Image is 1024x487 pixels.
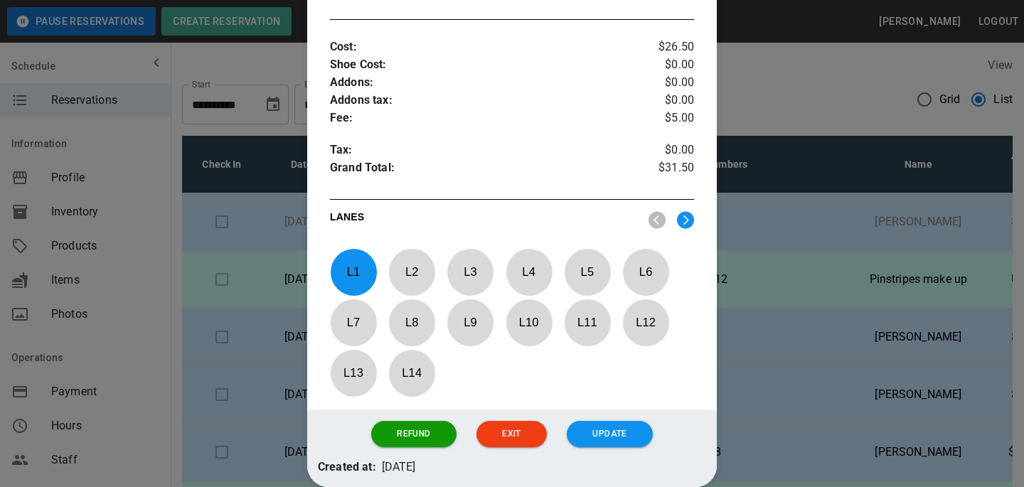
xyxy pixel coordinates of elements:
[330,255,377,289] p: L 1
[506,306,553,339] p: L 10
[506,255,553,289] p: L 4
[371,421,456,447] button: Refund
[634,38,694,56] p: $26.50
[677,211,694,229] img: right.svg
[622,255,669,289] p: L 6
[382,459,416,476] p: [DATE]
[330,109,634,127] p: Fee :
[330,74,634,92] p: Addons :
[564,255,611,289] p: L 5
[622,306,669,339] p: L 12
[330,210,637,230] p: LANES
[567,421,652,447] button: Update
[318,459,376,476] p: Created at:
[330,356,377,390] p: L 13
[476,421,546,447] button: Exit
[634,159,694,181] p: $31.50
[388,255,435,289] p: L 2
[447,255,494,289] p: L 3
[330,306,377,339] p: L 7
[634,92,694,109] p: $0.00
[634,109,694,127] p: $5.00
[330,159,634,181] p: Grand Total :
[634,56,694,74] p: $0.00
[634,74,694,92] p: $0.00
[388,306,435,339] p: L 8
[330,92,634,109] p: Addons tax :
[447,306,494,339] p: L 9
[634,141,694,159] p: $0.00
[330,38,634,56] p: Cost :
[564,306,611,339] p: L 11
[388,356,435,390] p: L 14
[330,56,634,74] p: Shoe Cost :
[330,141,634,159] p: Tax :
[649,211,666,229] img: nav_left.svg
